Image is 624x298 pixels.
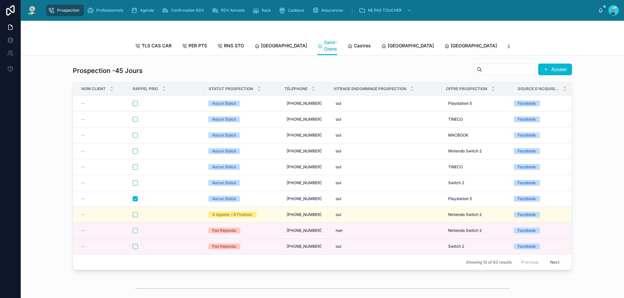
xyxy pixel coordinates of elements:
[140,8,154,13] span: Agenda
[514,148,563,154] a: Facebook
[208,148,276,154] a: Aucun Statut
[546,257,564,267] button: Next
[81,117,124,122] a: --
[514,132,563,138] a: Facebook
[514,164,563,170] a: Facebook
[208,101,276,106] a: Aucun Statut
[336,196,341,201] span: oui
[518,101,536,106] div: Facebook
[310,5,347,16] a: Assurances
[538,64,572,75] button: Ajouter
[160,5,209,16] a: Confirmation RDV
[448,212,482,217] span: Nintendo Switch 2
[448,180,464,185] span: Switch 2
[212,116,236,122] div: Aucun Statut
[208,116,276,122] a: Aucun Statut
[448,149,482,154] span: Nintendo Switch 2
[444,40,497,53] a: [GEOGRAPHIC_DATA]
[518,212,536,218] div: Facebook
[182,40,207,53] a: PER PTS
[333,114,438,125] a: oui
[217,40,244,53] a: RNS STO
[333,86,406,91] span: Vitrage endommagé Prospection
[261,42,307,49] span: [GEOGRAPHIC_DATA]
[81,180,124,185] a: --
[333,98,438,109] a: oui
[287,180,321,185] span: [PHONE_NUMBER]
[518,196,536,202] div: Facebook
[208,228,276,233] a: Pas Répondu
[212,196,236,202] div: Aucun Statut
[212,244,236,249] div: Pas Répondu
[518,86,559,91] span: Source d'acquisition
[448,228,482,233] span: Nintendo Switch 2
[518,148,536,154] div: Facebook
[448,133,468,138] span: MACBOOK
[262,8,271,13] span: Rack
[518,180,536,186] div: Facebook
[446,178,510,188] a: Switch 2
[288,8,305,13] span: Cadeaux
[446,98,510,109] a: Playstation 5
[81,164,124,170] a: --
[81,101,124,106] a: --
[333,146,438,156] a: oui
[209,86,253,91] span: Statut Prospection
[336,180,341,185] span: oui
[514,196,563,202] a: Facebook
[448,117,463,122] span: TINECO
[81,133,85,138] span: --
[254,40,307,53] a: [GEOGRAPHIC_DATA]
[336,164,341,170] span: oui
[336,228,343,233] span: non
[446,114,510,125] a: TINECO
[135,40,172,53] a: TLS CAS CAR
[188,42,207,49] span: PER PTS
[514,228,563,233] a: Facebook
[514,101,563,106] a: Facebook
[287,164,321,170] span: [PHONE_NUMBER]
[85,5,128,16] a: Professionnels
[518,116,536,122] div: Facebook
[133,86,158,91] span: Rappel Prio
[81,196,85,201] span: --
[336,117,341,122] span: oui
[212,101,236,106] div: Aucun Statut
[333,225,438,236] a: non
[347,40,371,53] a: Castres
[446,146,510,156] a: Nintendo Switch 2
[129,5,159,16] a: Agenda
[81,212,85,217] span: --
[57,8,79,13] span: Prospection
[446,194,510,204] a: Playstation 5
[446,209,510,220] a: Nintendo Switch 2
[81,196,124,201] a: --
[81,244,124,249] a: --
[354,42,371,49] span: Castres
[142,42,172,49] span: TLS CAS CAR
[321,8,343,13] span: Assurances
[518,164,536,170] div: Facebook
[73,66,143,75] h1: Prospection -45 Jours
[448,164,463,170] span: TINECO
[446,86,487,91] span: Offre Prospection
[287,101,321,106] span: [PHONE_NUMBER]
[446,130,510,140] a: MACBOOK
[284,194,325,204] a: [PHONE_NUMBER]
[466,260,512,265] span: Showing 10 of 83 results
[81,117,85,122] span: --
[212,164,236,170] div: Aucun Statut
[333,209,438,220] a: oui
[46,5,84,16] a: Prospection
[212,180,236,186] div: Aucun Statut
[284,241,325,252] a: [PHONE_NUMBER]
[336,101,341,106] span: oui
[333,178,438,188] a: oui
[514,180,563,186] a: Facebook
[448,101,472,106] span: Playstation 5
[388,42,434,49] span: [GEOGRAPHIC_DATA]
[518,244,536,249] div: Facebook
[221,8,245,13] span: RDV Annulés
[208,196,276,202] a: Aucun Statut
